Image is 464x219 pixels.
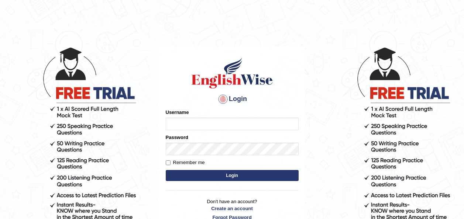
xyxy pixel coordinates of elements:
label: Username [166,109,189,116]
label: Password [166,134,188,141]
h4: Login [166,93,299,105]
a: Create an account [166,205,299,212]
input: Remember me [166,160,171,165]
button: Login [166,170,299,181]
label: Remember me [166,159,205,166]
img: Logo of English Wise sign in for intelligent practice with AI [190,56,274,90]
